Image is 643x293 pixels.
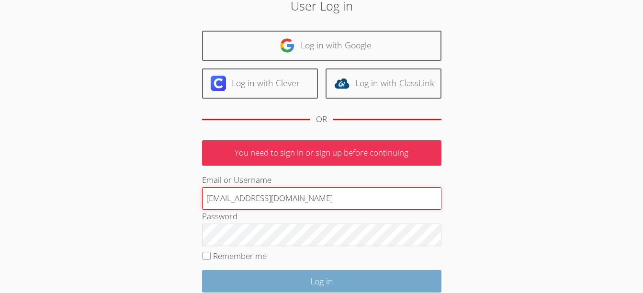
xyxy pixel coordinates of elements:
[202,31,441,61] a: Log in with Google
[316,113,327,126] div: OR
[326,68,441,99] a: Log in with ClassLink
[334,76,350,91] img: classlink-logo-d6bb404cc1216ec64c9a2012d9dc4662098be43eaf13dc465df04b49fa7ab582.svg
[211,76,226,91] img: clever-logo-6eab21bc6e7a338710f1a6ff85c0baf02591cd810cc4098c63d3a4b26e2feb20.svg
[213,250,267,261] label: Remember me
[202,68,318,99] a: Log in with Clever
[202,174,271,185] label: Email or Username
[202,270,441,293] input: Log in
[280,38,295,53] img: google-logo-50288ca7cdecda66e5e0955fdab243c47b7ad437acaf1139b6f446037453330a.svg
[202,211,237,222] label: Password
[202,140,441,166] p: You need to sign in or sign up before continuing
